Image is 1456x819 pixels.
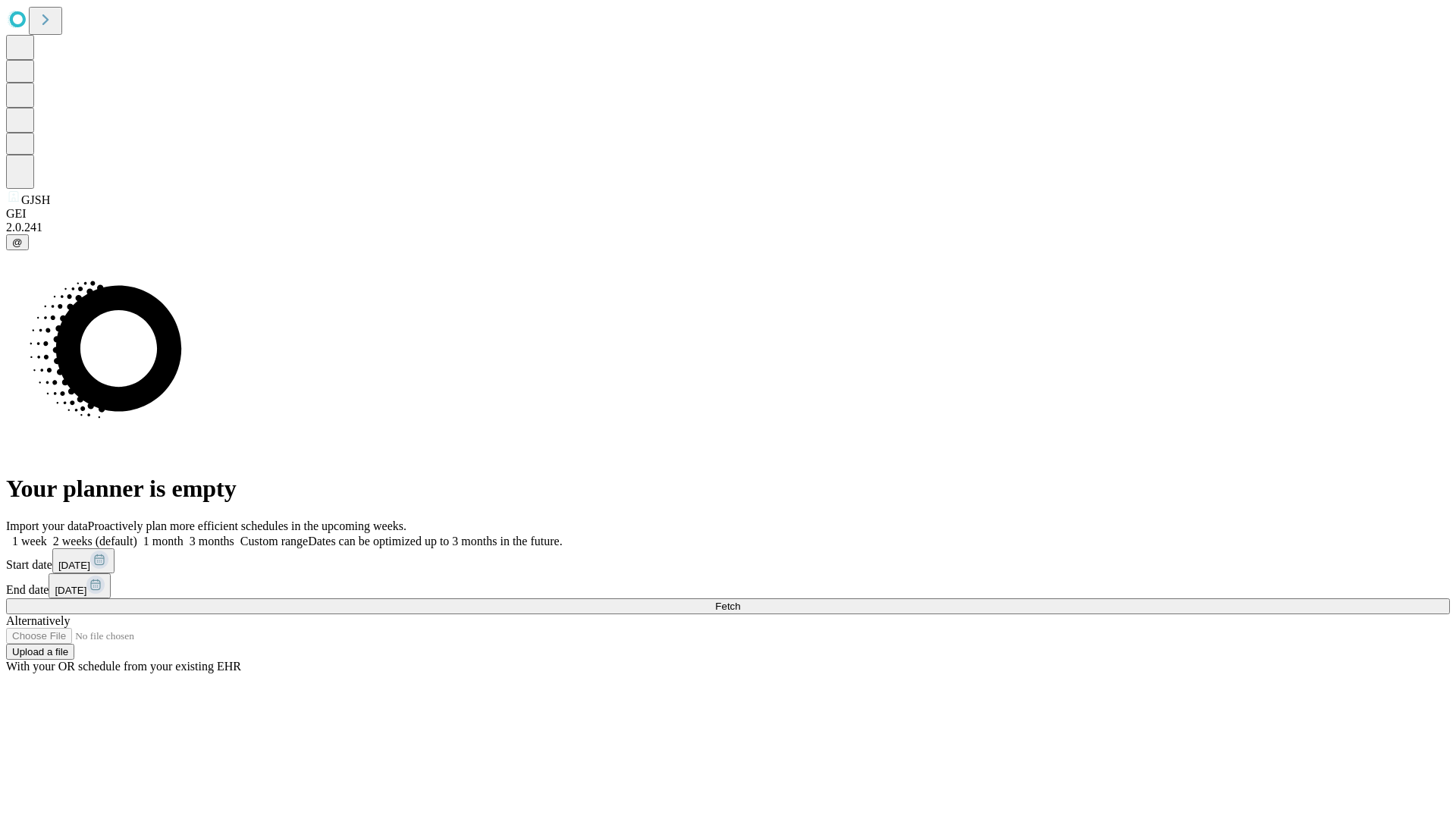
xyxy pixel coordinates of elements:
span: 3 months [190,535,234,548]
span: Fetch [715,601,740,612]
div: GEI [6,207,1450,221]
span: Proactively plan more efficient schedules in the upcoming weeks. [88,519,406,532]
span: Custom range [240,535,308,548]
div: End date [6,573,1450,598]
div: 2.0.241 [6,221,1450,234]
button: Fetch [6,598,1450,614]
button: [DATE] [49,573,111,598]
span: Alternatively [6,614,70,627]
span: Import your data [6,519,88,532]
button: @ [6,234,29,250]
span: GJSH [21,193,50,206]
button: Upload a file [6,644,74,660]
span: With your OR schedule from your existing EHR [6,660,241,673]
button: [DATE] [52,548,115,573]
span: 1 month [143,535,184,548]
div: Start date [6,548,1450,573]
span: [DATE] [55,585,86,596]
h1: Your planner is empty [6,475,1450,503]
span: Dates can be optimized up to 3 months in the future. [308,535,562,548]
span: @ [12,237,23,248]
span: 1 week [12,535,47,548]
span: 2 weeks (default) [53,535,137,548]
span: [DATE] [58,560,90,571]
